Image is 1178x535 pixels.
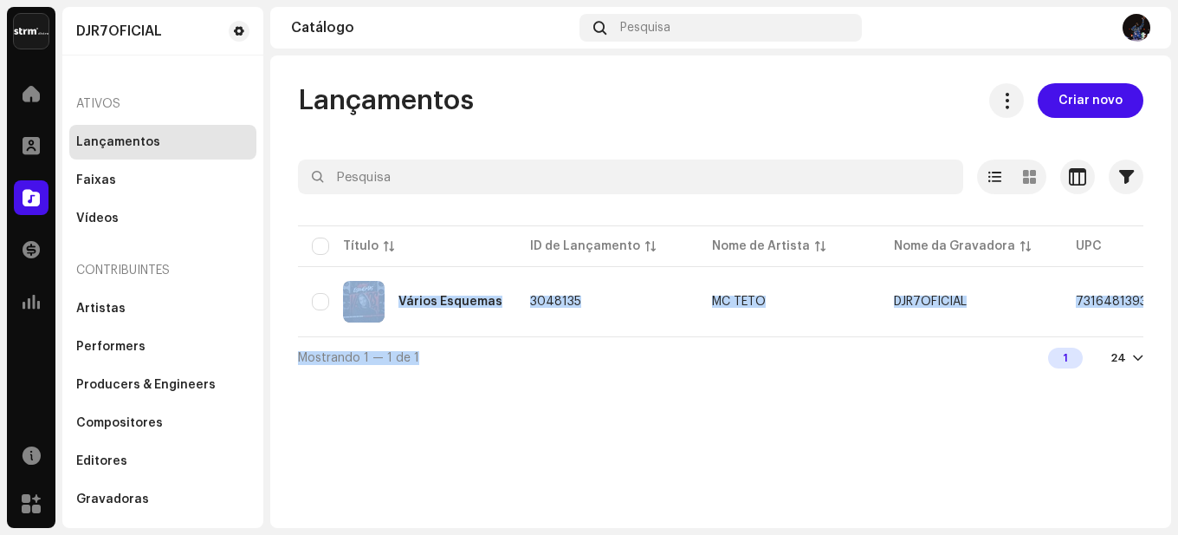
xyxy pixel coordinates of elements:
[69,83,256,125] re-a-nav-header: Ativos
[76,378,216,392] div: Producers & Engineers
[76,493,149,506] div: Gravadoras
[1058,83,1123,118] span: Criar novo
[291,21,573,35] div: Catálogo
[1076,296,1169,308] span: 7316481393368
[712,238,810,255] div: Nome de Artista
[69,291,256,326] re-m-nav-item: Artistas
[398,296,502,308] div: Vários Esquemas
[712,296,866,308] span: MC TETO
[76,340,146,354] div: Performers
[1048,348,1083,369] div: 1
[69,482,256,517] re-m-nav-item: Gravadoras
[894,238,1015,255] div: Nome da Gravadora
[76,135,160,149] div: Lançamentos
[298,352,419,364] span: Mostrando 1 — 1 de 1
[712,296,766,308] div: MC TETO
[69,368,256,402] re-m-nav-item: Producers & Engineers
[76,302,126,316] div: Artistas
[69,250,256,291] re-a-nav-header: Contribuintes
[69,125,256,160] re-m-nav-item: Lançamentos
[1110,351,1126,365] div: 24
[343,281,385,323] img: da0948fb-756d-43d0-9394-e748c1c19e9a
[894,296,967,308] span: DJR7OFICIAL
[1123,14,1150,42] img: 77de7440-b15a-43b0-a922-39d4cec53bfc
[530,296,581,308] span: 3048135
[69,444,256,479] re-m-nav-item: Editores
[14,14,49,49] img: 408b884b-546b-4518-8448-1008f9c76b02
[69,406,256,440] re-m-nav-item: Compositores
[76,212,119,225] div: Vídeos
[69,201,256,236] re-m-nav-item: Vídeos
[1038,83,1143,118] button: Criar novo
[620,21,670,35] span: Pesquisa
[530,238,640,255] div: ID de Lançamento
[69,163,256,198] re-m-nav-item: Faixas
[298,83,474,118] span: Lançamentos
[76,416,163,430] div: Compositores
[76,173,116,187] div: Faixas
[298,160,963,194] input: Pesquisa
[76,454,127,468] div: Editores
[76,24,162,38] div: DJR7OFICIAL
[343,238,379,255] div: Título
[69,329,256,364] re-m-nav-item: Performers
